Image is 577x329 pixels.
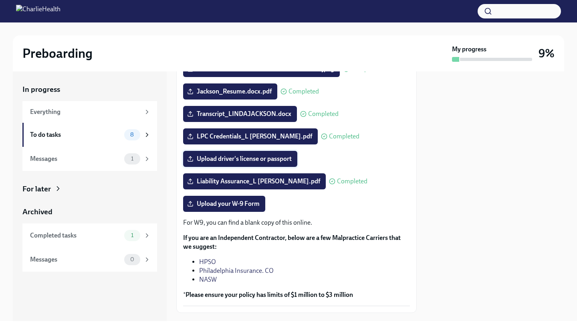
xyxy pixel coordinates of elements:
[22,84,157,95] a: In progress
[189,200,260,208] span: Upload your W-9 Form
[183,106,297,122] label: Transcript_LINDAJACKSON.docx
[199,276,217,283] a: NASW
[125,256,139,262] span: 0
[539,46,555,61] h3: 9%
[126,232,138,238] span: 1
[329,133,359,140] span: Completed
[199,267,274,274] a: Philadelphia Insurance. CO
[22,147,157,171] a: Messages1
[186,291,353,299] strong: Please ensure your policy has limits of $1 million to $3 million
[189,132,312,140] span: LPC Credentials_L [PERSON_NAME].pdf
[22,248,157,272] a: Messages0
[22,184,157,194] a: For later
[183,234,401,250] strong: If you are an Independent Contractor, below are a few Malpractice Carriers that we suggest:
[183,173,326,189] label: Liability Assurance_L [PERSON_NAME].pdf
[189,155,292,163] span: Upload driver's license or passport
[288,88,319,95] span: Completed
[308,111,339,117] span: Completed
[125,132,139,138] span: 8
[22,223,157,248] a: Completed tasks1
[189,110,291,118] span: Transcript_LINDAJACKSON.docx
[189,177,320,185] span: Liability Assurance_L [PERSON_NAME].pdf
[30,130,121,139] div: To do tasks
[183,128,318,144] label: LPC Credentials_L [PERSON_NAME].pdf
[337,178,367,185] span: Completed
[452,45,486,54] strong: My progress
[30,231,121,240] div: Completed tasks
[22,101,157,123] a: Everything
[22,45,93,61] h2: Preboarding
[16,5,61,18] img: CharlieHealth
[199,258,216,266] a: HPSO
[22,207,157,217] a: Archived
[30,154,121,163] div: Messages
[183,83,277,100] label: Jackson_Resume.docx.pdf
[30,108,140,116] div: Everything
[189,87,272,95] span: Jackson_Resume.docx.pdf
[22,123,157,147] a: To do tasks8
[183,151,297,167] label: Upload driver's license or passport
[351,66,381,72] span: Completed
[22,184,51,194] div: For later
[30,255,121,264] div: Messages
[183,196,265,212] label: Upload your W-9 Form
[126,156,138,162] span: 1
[183,218,410,227] p: For W9, you can find a blank copy of this online.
